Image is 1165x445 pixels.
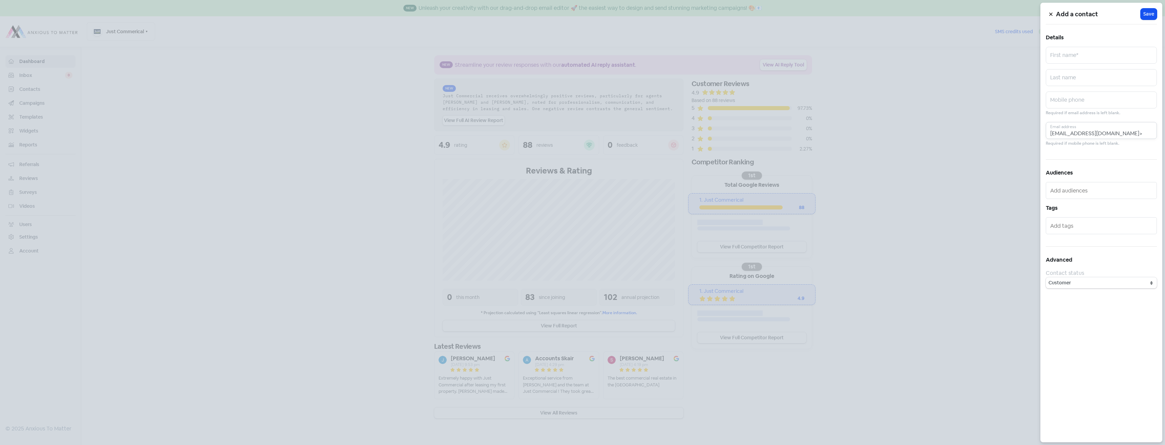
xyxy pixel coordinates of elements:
[1046,255,1157,265] h5: Advanced
[1046,140,1119,147] small: Required if mobile phone is left blank.
[1050,185,1154,196] input: Add audiences
[1046,33,1157,43] h5: Details
[1046,69,1157,86] input: Last name
[1143,11,1154,18] span: Save
[1046,168,1157,178] h5: Audiences
[1141,8,1157,20] button: Save
[1050,220,1154,231] input: Add tags
[1046,47,1157,64] input: First name
[1046,92,1157,108] input: Mobile phone
[1056,9,1141,19] h5: Add a contact
[1046,122,1157,139] input: Email address
[1046,203,1157,213] h5: Tags
[1046,269,1157,277] div: Contact status
[1046,110,1120,116] small: Required if email address is left blank.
